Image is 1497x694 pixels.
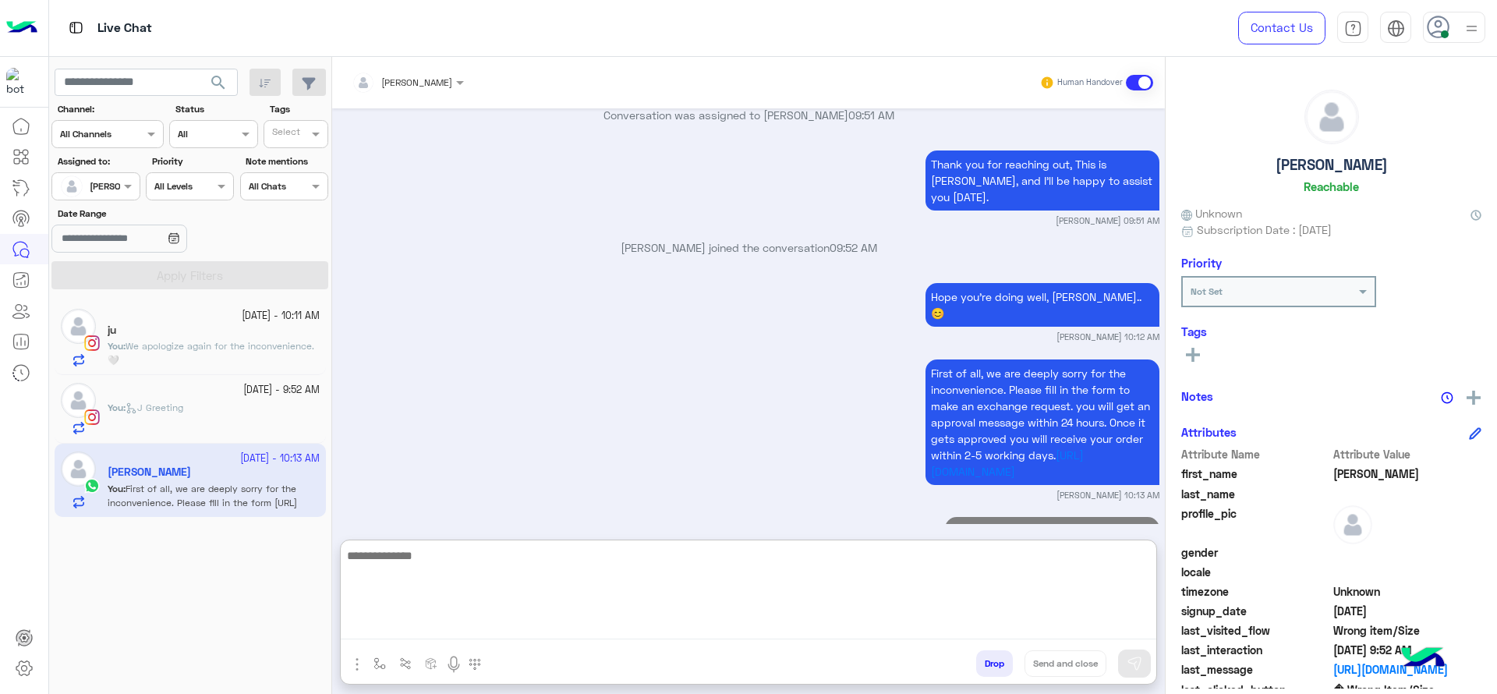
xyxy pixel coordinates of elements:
[925,283,1159,327] p: 2/10/2025, 10:12 AM
[931,366,1150,462] span: First of all, we are deeply sorry for the inconvenience. Please fill in the form to make an excha...
[1181,466,1330,482] span: first_name
[6,12,37,44] img: Logo
[84,409,100,425] img: Instagram
[367,650,393,676] button: select flow
[1197,221,1332,238] span: Subscription Date : [DATE]
[243,383,320,398] small: [DATE] - 9:52 AM
[1181,505,1330,541] span: profile_pic
[242,309,320,324] small: [DATE] - 10:11 AM
[393,650,419,676] button: Trigger scenario
[1238,12,1325,44] a: Contact Us
[1181,205,1242,221] span: Unknown
[1333,661,1482,678] a: [URL][DOMAIN_NAME]
[1387,19,1405,37] img: tab
[84,335,100,351] img: Instagram
[1333,505,1372,544] img: defaultAdmin.png
[1344,19,1362,37] img: tab
[1276,156,1388,174] h5: [PERSON_NAME]
[1181,425,1237,439] h6: Attributes
[1333,583,1482,600] span: Unknown
[126,402,183,413] span: J Greeting
[1181,256,1222,270] h6: Priority
[338,107,1159,123] p: Conversation was assigned to [PERSON_NAME]
[61,309,96,344] img: defaultAdmin.png
[925,150,1159,211] p: 2/10/2025, 9:51 AM
[1333,466,1482,482] span: Nathalie
[830,241,877,254] span: 09:52 AM
[848,108,894,122] span: 09:51 AM
[1333,642,1482,658] span: 2025-10-02T06:52:01.795Z
[1056,489,1159,501] small: [PERSON_NAME] 10:13 AM
[1304,179,1359,193] h6: Reachable
[61,383,96,418] img: defaultAdmin.png
[270,102,327,116] label: Tags
[58,102,162,116] label: Channel:
[1181,603,1330,619] span: signup_date
[108,402,126,413] b: :
[200,69,238,102] button: search
[108,340,123,352] span: You
[108,324,116,337] h5: ju
[61,175,83,197] img: defaultAdmin.png
[1057,76,1123,89] small: Human Handover
[1056,214,1159,227] small: [PERSON_NAME] 09:51 AM
[425,657,437,670] img: create order
[1333,603,1482,619] span: 2025-10-01T15:18:02.523Z
[1181,324,1481,338] h6: Tags
[209,73,228,92] span: search
[348,655,366,674] img: send attachment
[1441,391,1453,404] img: notes
[1025,650,1106,677] button: Send and close
[175,102,256,116] label: Status
[338,239,1159,256] p: [PERSON_NAME] joined the conversation
[1181,661,1330,678] span: last_message
[1181,642,1330,658] span: last_interaction
[51,261,328,289] button: Apply Filters
[1396,632,1450,686] img: hulul-logo.png
[1191,285,1223,297] b: Not Set
[373,657,386,670] img: select flow
[246,154,326,168] label: Note mentions
[108,402,123,413] span: You
[1181,622,1330,639] span: last_visited_flow
[108,340,314,366] span: We apologize again for the inconvenience.🤍
[1181,446,1330,462] span: Attribute Name
[1333,446,1482,462] span: Attribute Value
[399,657,412,670] img: Trigger scenario
[469,658,481,671] img: make a call
[1181,564,1330,580] span: locale
[1056,331,1159,343] small: [PERSON_NAME] 10:12 AM
[1305,90,1358,143] img: defaultAdmin.png
[1181,544,1330,561] span: gender
[976,650,1013,677] button: Drop
[925,359,1159,485] p: 2/10/2025, 10:13 AM
[931,448,1084,478] a: [URL][DOMAIN_NAME]
[6,68,34,96] img: 317874714732967
[1181,486,1330,502] span: last_name
[1181,389,1213,403] h6: Notes
[1337,12,1368,44] a: tab
[1333,544,1482,561] span: null
[1181,583,1330,600] span: timezone
[270,125,300,143] div: Select
[381,76,452,88] span: [PERSON_NAME]
[66,18,86,37] img: tab
[1127,656,1142,671] img: send message
[1333,564,1482,580] span: null
[1467,391,1481,405] img: add
[1333,622,1482,639] span: Wrong item/Size
[58,154,138,168] label: Assigned to:
[58,207,232,221] label: Date Range
[419,650,444,676] button: create order
[444,655,463,674] img: send voice note
[152,154,232,168] label: Priority
[945,517,1159,544] p: 2/10/2025, 10:13 AM
[108,340,126,352] b: :
[1462,19,1481,38] img: profile
[97,18,152,39] p: Live Chat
